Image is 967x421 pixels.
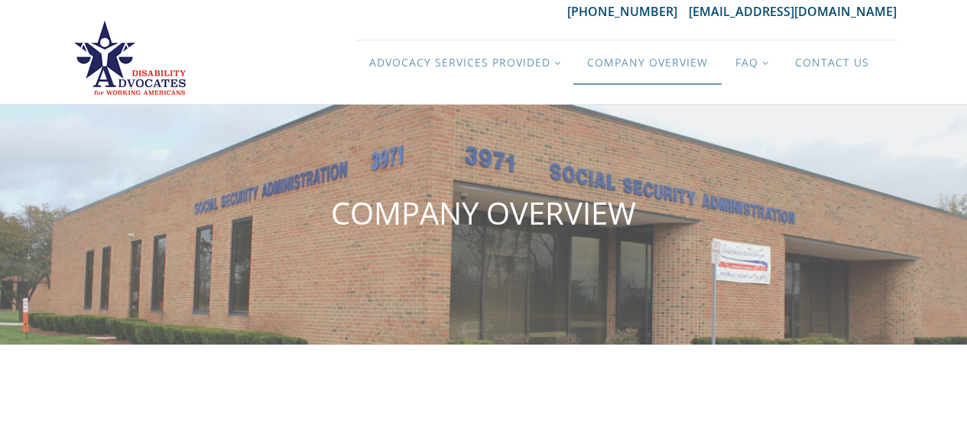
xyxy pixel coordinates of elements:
[567,3,689,20] a: [PHONE_NUMBER]
[573,40,722,85] a: Company Overview
[331,196,636,230] h1: COMPANY OVERVIEW
[781,40,883,85] a: Contact Us
[355,40,573,85] a: Advocacy Services Provided
[722,40,781,85] a: FAQ
[689,3,897,20] a: [EMAIL_ADDRESS][DOMAIN_NAME]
